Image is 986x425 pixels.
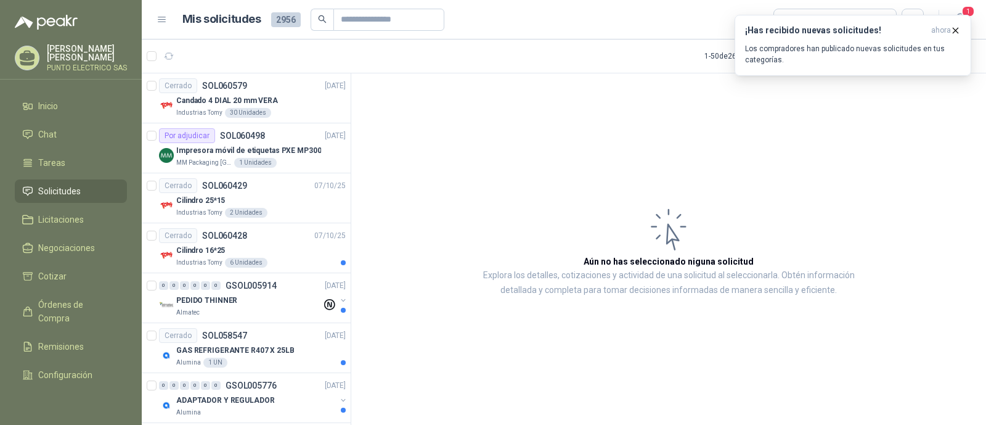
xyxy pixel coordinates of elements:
[142,323,351,373] a: CerradoSOL058547[DATE] Company LogoGAS REFRIGERANTE R407 X 25LBAlumina1 UN
[176,208,222,218] p: Industrias Tomy
[159,178,197,193] div: Cerrado
[176,358,201,368] p: Alumina
[180,381,189,390] div: 0
[159,198,174,213] img: Company Logo
[159,298,174,313] img: Company Logo
[159,128,215,143] div: Por adjudicar
[38,213,84,226] span: Licitaciones
[211,381,221,390] div: 0
[176,145,321,157] p: Impresora móvil de etiquetas PXE MP300
[234,158,277,168] div: 1 Unidades
[142,223,351,273] a: CerradoSOL06042807/10/25 Company LogoCilindro 16*25Industrias Tomy6 Unidades
[226,281,277,290] p: GSOL005914
[225,108,271,118] div: 30 Unidades
[15,293,127,330] a: Órdenes de Compra
[159,378,348,418] a: 0 0 0 0 0 0 GSOL005776[DATE] Company LogoADAPTADOR Y REGULADORAlumina
[159,328,197,343] div: Cerrado
[325,380,346,392] p: [DATE]
[159,278,348,318] a: 0 0 0 0 0 0 GSOL005914[DATE] Company LogoPEDIDO THINNERAlmatec
[201,281,210,290] div: 0
[176,158,232,168] p: MM Packaging [GEOGRAPHIC_DATA]
[190,381,200,390] div: 0
[190,281,200,290] div: 0
[475,268,863,298] p: Explora los detalles, cotizaciones y actividad de una solicitud al seleccionarla. Obtén informaci...
[584,255,754,268] h3: Aún no has seleccionado niguna solicitud
[176,108,222,118] p: Industrias Tomy
[949,9,971,31] button: 1
[159,398,174,413] img: Company Logo
[169,281,179,290] div: 0
[176,408,201,418] p: Alumina
[745,43,961,65] p: Los compradores han publicado nuevas solicitudes en tus categorías.
[169,381,179,390] div: 0
[180,281,189,290] div: 0
[15,123,127,146] a: Chat
[15,94,127,118] a: Inicio
[203,358,227,368] div: 1 UN
[176,195,225,207] p: Cilindro 25*15
[159,98,174,113] img: Company Logo
[15,179,127,203] a: Solicitudes
[225,208,267,218] div: 2 Unidades
[931,25,951,36] span: ahora
[159,78,197,93] div: Cerrado
[159,248,174,263] img: Company Logo
[176,345,295,357] p: GAS REFRIGERANTE R407 X 25LB
[38,156,65,170] span: Tareas
[325,280,346,292] p: [DATE]
[318,15,327,23] span: search
[176,245,225,257] p: Cilindro 16*25
[961,6,975,17] span: 1
[159,348,174,363] img: Company Logo
[325,330,346,342] p: [DATE]
[142,173,351,223] a: CerradoSOL06042907/10/25 Company LogoCilindro 25*15Industrias Tomy2 Unidades
[159,281,168,290] div: 0
[325,130,346,142] p: [DATE]
[15,15,78,30] img: Logo peakr
[47,44,127,62] p: [PERSON_NAME] [PERSON_NAME]
[745,25,926,36] h3: ¡Has recibido nuevas solicitudes!
[704,46,784,66] div: 1 - 50 de 2620
[38,128,57,141] span: Chat
[15,151,127,175] a: Tareas
[159,228,197,243] div: Cerrado
[176,258,222,268] p: Industrias Tomy
[142,123,351,173] a: Por adjudicarSOL060498[DATE] Company LogoImpresora móvil de etiquetas PXE MP300MM Packaging [GEOG...
[176,95,278,107] p: Candado 4 DIAL 20 mm VERA
[38,340,84,353] span: Remisiones
[176,295,237,307] p: PEDIDO THINNER
[176,395,274,406] p: ADAPTADOR Y REGULADOR
[15,335,127,358] a: Remisiones
[220,131,265,140] p: SOL060498
[271,12,301,27] span: 2956
[15,392,127,415] a: Manuales y ayuda
[15,236,127,260] a: Negociaciones
[38,99,58,113] span: Inicio
[159,148,174,163] img: Company Logo
[202,181,247,190] p: SOL060429
[226,381,277,390] p: GSOL005776
[15,208,127,231] a: Licitaciones
[38,298,115,325] span: Órdenes de Compra
[15,265,127,288] a: Cotizar
[202,331,247,340] p: SOL058547
[735,15,971,76] button: ¡Has recibido nuevas solicitudes!ahora Los compradores han publicado nuevas solicitudes en tus ca...
[142,73,351,123] a: CerradoSOL060579[DATE] Company LogoCandado 4 DIAL 20 mm VERAIndustrias Tomy30 Unidades
[314,180,346,192] p: 07/10/25
[38,241,95,255] span: Negociaciones
[176,308,200,318] p: Almatec
[314,230,346,242] p: 07/10/25
[325,80,346,92] p: [DATE]
[38,270,67,283] span: Cotizar
[182,10,261,28] h1: Mis solicitudes
[38,184,81,198] span: Solicitudes
[225,258,267,268] div: 6 Unidades
[202,81,247,90] p: SOL060579
[159,381,168,390] div: 0
[781,13,807,27] div: Todas
[38,368,92,382] span: Configuración
[15,363,127,387] a: Configuración
[202,231,247,240] p: SOL060428
[211,281,221,290] div: 0
[201,381,210,390] div: 0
